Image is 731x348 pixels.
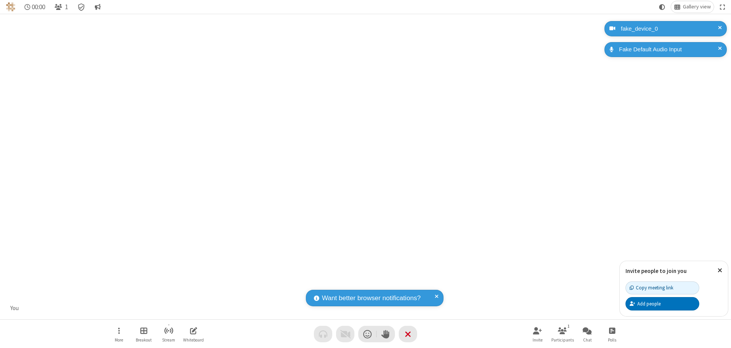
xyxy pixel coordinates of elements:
[625,267,687,274] label: Invite people to join you
[712,261,728,280] button: Close popover
[618,25,721,33] div: fake_device_0
[32,3,45,11] span: 00:00
[656,1,668,13] button: Using system theme
[182,323,205,345] button: Open shared whiteboard
[115,338,123,342] span: More
[683,4,711,10] span: Gallery view
[136,338,152,342] span: Breakout
[6,2,15,11] img: QA Selenium DO NOT DELETE OR CHANGE
[183,338,204,342] span: Whiteboard
[358,326,377,342] button: Send a reaction
[91,1,104,13] button: Conversation
[625,281,699,294] button: Copy meeting link
[526,323,549,345] button: Invite participants (Alt+I)
[601,323,624,345] button: Open poll
[21,1,49,13] div: Timer
[717,1,728,13] button: Fullscreen
[551,338,574,342] span: Participants
[74,1,89,13] div: Meeting details Encryption enabled
[616,45,721,54] div: Fake Default Audio Input
[162,338,175,342] span: Stream
[630,284,673,291] div: Copy meeting link
[314,326,332,342] button: Audio problem - check your Internet connection or call by phone
[107,323,130,345] button: Open menu
[322,293,421,303] span: Want better browser notifications?
[51,1,71,13] button: Open participant list
[671,1,714,13] button: Change layout
[65,3,68,11] span: 1
[157,323,180,345] button: Start streaming
[399,326,417,342] button: End or leave meeting
[336,326,354,342] button: Video
[8,304,22,313] div: You
[625,297,699,310] button: Add people
[377,326,395,342] button: Raise hand
[583,338,592,342] span: Chat
[608,338,616,342] span: Polls
[576,323,599,345] button: Open chat
[132,323,155,345] button: Manage Breakout Rooms
[533,338,543,342] span: Invite
[551,323,574,345] button: Open participant list
[565,323,572,330] div: 1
